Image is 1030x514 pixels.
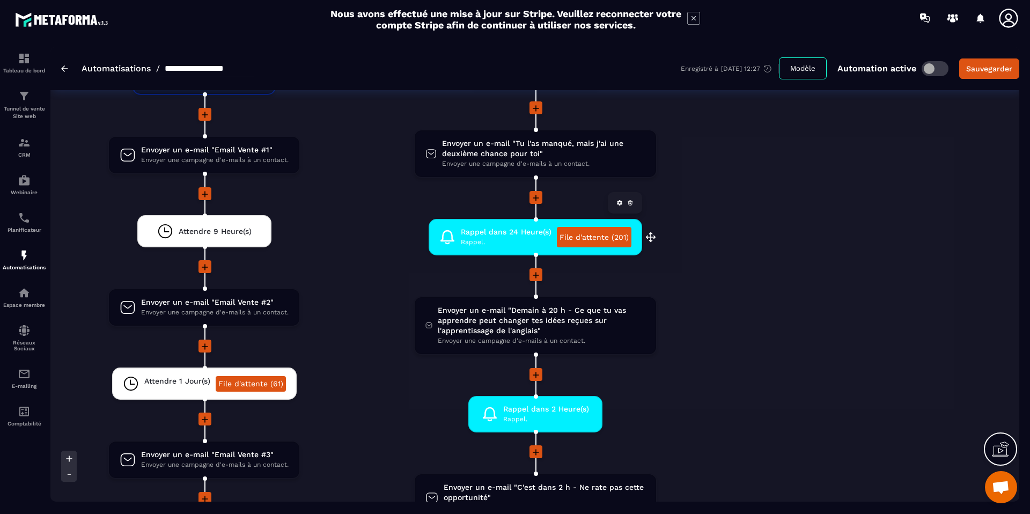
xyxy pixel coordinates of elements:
[3,241,46,278] a: automationsautomationsAutomatisations
[461,237,551,247] span: Rappel.
[837,63,916,74] p: Automation active
[144,376,210,386] span: Attendre 1 Jour(s)
[442,159,645,169] span: Envoyer une campagne d'e-mails à un contact.
[681,64,779,74] div: Enregistré à
[18,90,31,102] img: formation
[3,265,46,270] p: Automatisations
[18,405,31,418] img: accountant
[141,145,289,155] span: Envoyer un e-mail "Email Vente #1"
[721,65,760,72] p: [DATE] 12:27
[61,65,68,72] img: arrow
[3,44,46,82] a: formationformationTableau de bord
[438,336,645,346] span: Envoyer une campagne d'e-mails à un contact.
[444,482,645,503] span: Envoyer un e-mail "C'est dans 2 h - Ne rate pas cette opportunité"
[985,471,1017,503] div: Ouvrir le chat
[3,203,46,241] a: schedulerschedulerPlanificateur
[3,166,46,203] a: automationsautomationsWebinaire
[3,189,46,195] p: Webinaire
[3,227,46,233] p: Planificateur
[141,297,289,307] span: Envoyer un e-mail "Email Vente #2"
[3,82,46,128] a: formationformationTunnel de vente Site web
[3,316,46,359] a: social-networksocial-networkRéseaux Sociaux
[442,138,645,159] span: Envoyer un e-mail "Tu l'as manqué, mais j'ai une deuxième chance pour toi"
[966,63,1012,74] div: Sauvegarder
[438,305,645,336] span: Envoyer un e-mail "Demain à 20 h - Ce que tu vas apprendre peut changer tes idées reçues sur l'ap...
[18,211,31,224] img: scheduler
[3,383,46,389] p: E-mailing
[18,324,31,337] img: social-network
[15,10,112,30] img: logo
[82,63,151,74] a: Automatisations
[3,278,46,316] a: automationsautomationsEspace membre
[18,287,31,299] img: automations
[18,52,31,65] img: formation
[3,152,46,158] p: CRM
[216,376,286,392] a: File d'attente (61)
[779,57,827,79] button: Modèle
[3,128,46,166] a: formationformationCRM
[3,68,46,74] p: Tableau de bord
[557,227,631,247] a: File d'attente (201)
[18,136,31,149] img: formation
[3,105,46,120] p: Tunnel de vente Site web
[503,404,589,414] span: Rappel dans 2 Heure(s)
[3,359,46,397] a: emailemailE-mailing
[3,340,46,351] p: Réseaux Sociaux
[461,227,551,237] span: Rappel dans 24 Heure(s)
[141,450,289,460] span: Envoyer un e-mail "Email Vente #3"
[3,421,46,427] p: Comptabilité
[141,155,289,165] span: Envoyer une campagne d'e-mails à un contact.
[179,226,252,237] span: Attendre 9 Heure(s)
[959,58,1019,79] button: Sauvegarder
[156,63,160,74] span: /
[141,460,289,470] span: Envoyer une campagne d'e-mails à un contact.
[503,414,589,424] span: Rappel.
[3,397,46,435] a: accountantaccountantComptabilité
[18,174,31,187] img: automations
[3,302,46,308] p: Espace membre
[330,8,682,31] h2: Nous avons effectué une mise à jour sur Stripe. Veuillez reconnecter votre compte Stripe afin de ...
[18,249,31,262] img: automations
[18,368,31,380] img: email
[141,307,289,318] span: Envoyer une campagne d'e-mails à un contact.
